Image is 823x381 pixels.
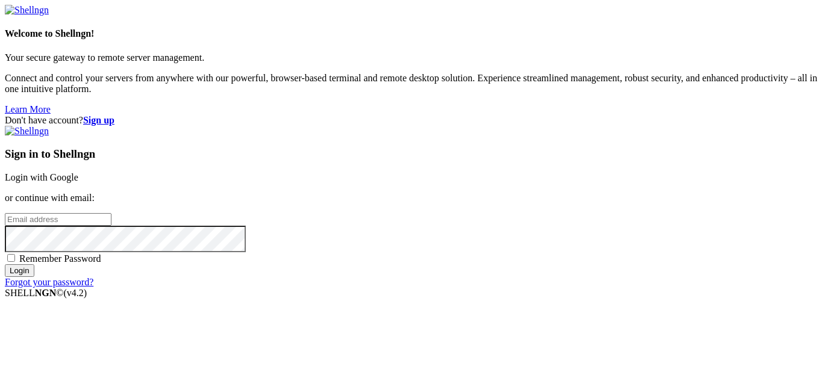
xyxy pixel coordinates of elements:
input: Login [5,264,34,277]
a: Sign up [83,115,114,125]
b: NGN [35,288,57,298]
p: Connect and control your servers from anywhere with our powerful, browser-based terminal and remo... [5,73,818,94]
input: Remember Password [7,254,15,262]
img: Shellngn [5,5,49,16]
input: Email address [5,213,111,226]
h4: Welcome to Shellngn! [5,28,818,39]
div: Don't have account? [5,115,818,126]
a: Learn More [5,104,51,114]
span: SHELL © [5,288,87,298]
img: Shellngn [5,126,49,137]
p: Your secure gateway to remote server management. [5,52,818,63]
h3: Sign in to Shellngn [5,147,818,161]
a: Login with Google [5,172,78,182]
p: or continue with email: [5,193,818,203]
span: Remember Password [19,253,101,264]
a: Forgot your password? [5,277,93,287]
span: 4.2.0 [64,288,87,298]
